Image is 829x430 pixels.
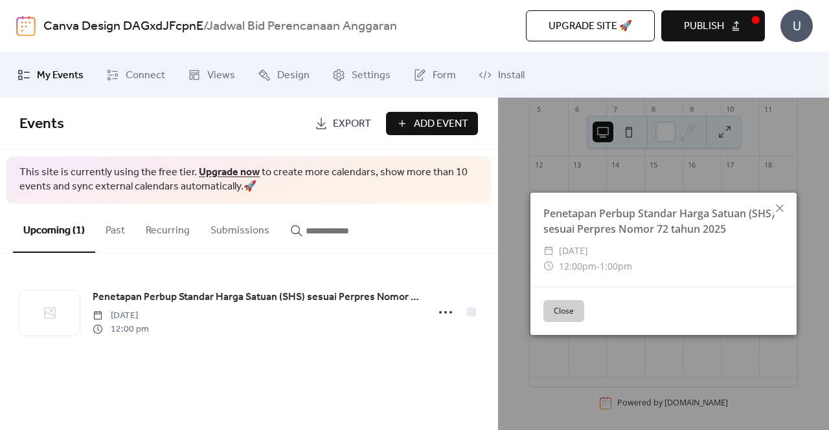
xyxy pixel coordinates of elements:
[97,58,175,92] a: Connect
[93,289,420,306] a: Penetapan Perbup Standar Harga Satuan (SHS) sesuai Perpres Nomor 72 tahun 2025
[543,259,554,274] div: ​
[93,323,149,336] span: 12:00 pm
[199,162,260,182] a: Upgrade now
[386,112,478,135] button: Add Event
[203,14,207,39] b: /
[559,243,588,259] span: [DATE]
[93,290,420,305] span: Penetapan Perbup Standar Harga Satuan (SHS) sesuai Perpres Nomor 72 tahun 2025
[780,10,813,42] div: U
[549,19,632,34] span: Upgrade site 🚀
[684,19,724,34] span: Publish
[16,16,36,36] img: logo
[543,300,584,322] button: Close
[135,204,200,252] button: Recurring
[596,260,600,272] span: -
[126,68,165,83] span: Connect
[200,204,280,252] button: Submissions
[305,112,381,135] a: Export
[93,309,149,323] span: [DATE]
[352,68,391,83] span: Settings
[19,166,478,195] span: This site is currently using the free tier. to create more calendars, show more than 10 events an...
[19,110,64,138] span: Events
[207,14,397,39] b: Jadwal Bid Perencanaan Anggaran
[95,204,135,252] button: Past
[559,260,596,272] span: 12:00pm
[323,58,400,92] a: Settings
[43,14,203,39] a: Canva Design DAGxdJFcpnE
[248,58,319,92] a: Design
[469,58,534,92] a: Install
[433,68,456,83] span: Form
[178,58,245,92] a: Views
[526,10,655,41] button: Upgrade site 🚀
[277,68,310,83] span: Design
[13,204,95,253] button: Upcoming (1)
[8,58,93,92] a: My Events
[530,206,797,237] div: Penetapan Perbup Standar Harga Satuan (SHS) sesuai Perpres Nomor 72 tahun 2025
[661,10,765,41] button: Publish
[403,58,466,92] a: Form
[600,260,632,272] span: 1:00pm
[498,68,525,83] span: Install
[333,116,371,132] span: Export
[543,243,554,259] div: ​
[414,116,468,132] span: Add Event
[207,68,235,83] span: Views
[37,68,84,83] span: My Events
